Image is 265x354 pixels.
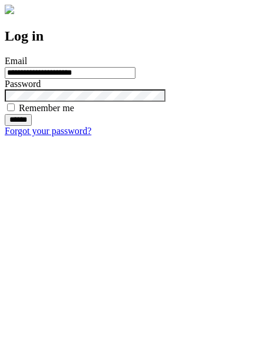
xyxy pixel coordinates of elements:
label: Remember me [19,103,74,113]
a: Forgot your password? [5,126,91,136]
img: logo-4e3dc11c47720685a147b03b5a06dd966a58ff35d612b21f08c02c0306f2b779.png [5,5,14,14]
label: Password [5,79,41,89]
h2: Log in [5,28,260,44]
label: Email [5,56,27,66]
